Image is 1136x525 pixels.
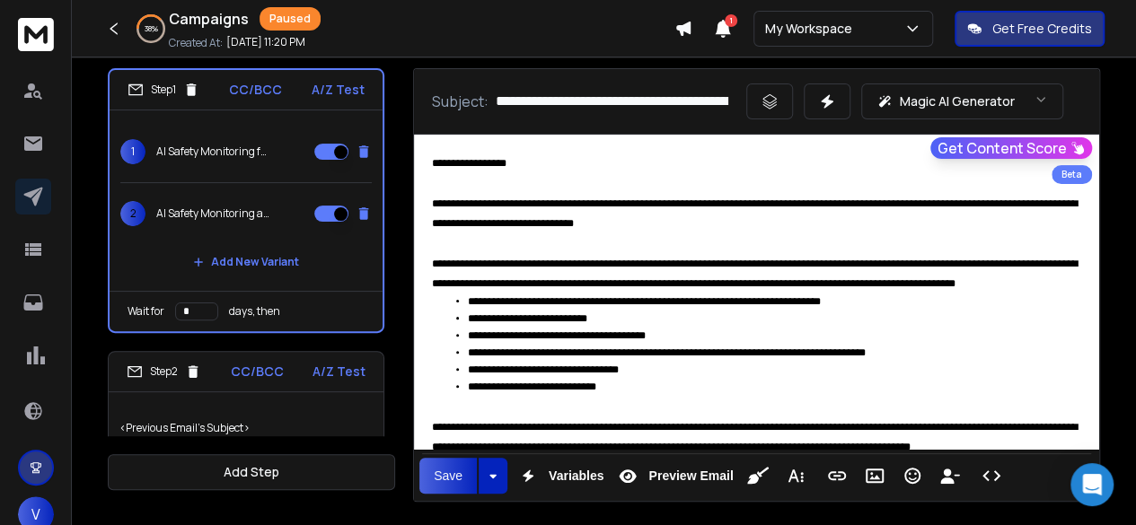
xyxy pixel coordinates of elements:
[312,81,365,99] p: A/Z Test
[933,458,967,494] button: Insert Unsubscribe Link
[226,35,305,49] p: [DATE] 11:20 PM
[169,36,223,50] p: Created At:
[611,458,736,494] button: Preview Email
[511,458,608,494] button: Variables
[930,137,1092,159] button: Get Content Score
[260,7,321,31] div: Paused
[169,8,249,30] h1: Campaigns
[128,82,199,98] div: Step 1
[895,458,929,494] button: Emoticons
[127,363,201,380] div: Step 2
[858,458,892,494] button: Insert Image (Ctrl+P)
[779,458,813,494] button: More Text
[229,81,282,99] p: CC/BCC
[1052,165,1092,184] div: Beta
[1070,463,1114,506] div: Open Intercom Messenger
[156,144,271,159] p: AI Safety Monitoring for [PERSON_NAME] through CCTV Cameras
[992,20,1092,38] p: Get Free Credits
[545,468,608,484] span: Variables
[120,139,145,164] span: 1
[108,68,384,333] li: Step1CC/BCCA/Z Test1AI Safety Monitoring for [PERSON_NAME] through CCTV Cameras2AI Safety Monitor...
[765,20,859,38] p: My Workspace
[900,92,1015,110] p: Magic AI Generator
[179,244,313,280] button: Add New Variant
[645,468,736,484] span: Preview Email
[955,11,1105,47] button: Get Free Credits
[741,458,775,494] button: Clean HTML
[974,458,1008,494] button: Code View
[128,304,164,319] p: Wait for
[419,458,477,494] button: Save
[313,363,365,381] p: A/Z Test
[119,403,373,453] p: <Previous Email's Subject>
[108,454,395,490] button: Add Step
[120,201,145,226] span: 2
[231,363,284,381] p: CC/BCC
[725,14,737,27] span: 1
[145,23,158,34] p: 38 %
[229,304,280,319] p: days, then
[861,83,1063,119] button: Magic AI Generator
[820,458,854,494] button: Insert Link (Ctrl+K)
[432,91,489,112] p: Subject:
[156,206,271,221] p: AI Safety Monitoring and Pharma operations compliance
